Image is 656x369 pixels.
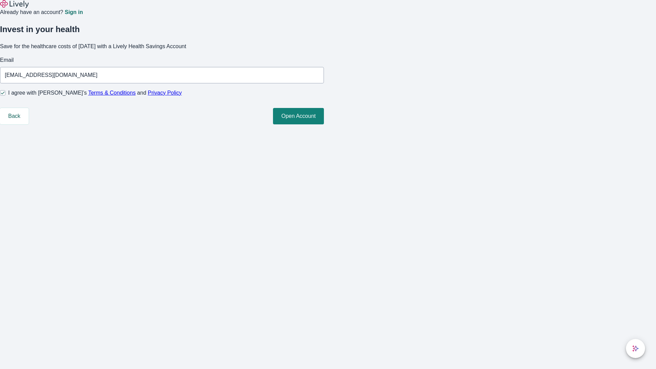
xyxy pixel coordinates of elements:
button: chat [626,339,645,358]
span: I agree with [PERSON_NAME]’s and [8,89,182,97]
a: Terms & Conditions [88,90,136,96]
svg: Lively AI Assistant [632,345,639,352]
button: Open Account [273,108,324,124]
a: Privacy Policy [148,90,182,96]
a: Sign in [65,10,83,15]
